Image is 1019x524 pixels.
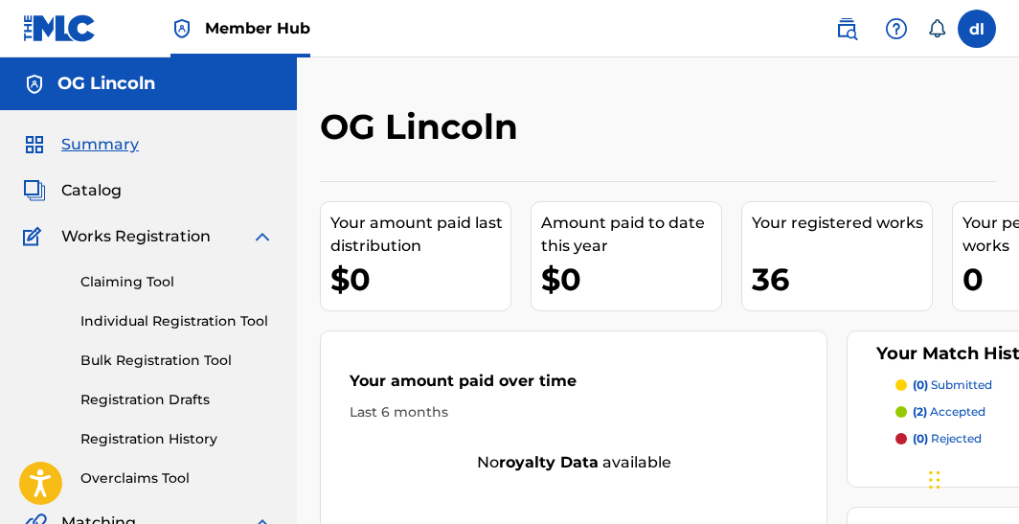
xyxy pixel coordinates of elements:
img: Accounts [23,73,46,96]
img: expand [251,225,274,248]
div: 36 [752,258,932,301]
iframe: Chat Widget [923,432,1019,524]
h2: OG Lincoln [320,105,528,148]
p: rejected [913,430,982,447]
span: Member Hub [205,17,310,39]
div: Your amount paid last distribution [330,212,510,258]
span: (2) [913,404,927,419]
div: Your amount paid over time [350,370,798,402]
img: Summary [23,133,46,156]
img: help [885,17,908,40]
div: Help [877,10,916,48]
div: Drag [929,451,940,509]
iframe: Resource Center [965,295,1019,449]
img: Catalog [23,179,46,202]
a: Public Search [827,10,866,48]
a: Overclaims Tool [80,468,274,489]
div: $0 [541,258,721,301]
img: Top Rightsholder [170,17,193,40]
div: User Menu [958,10,996,48]
a: Registration Drafts [80,390,274,410]
p: accepted [913,403,985,421]
img: Works Registration [23,225,48,248]
span: Summary [61,133,139,156]
a: CatalogCatalog [23,179,122,202]
a: SummarySummary [23,133,139,156]
a: Bulk Registration Tool [80,351,274,371]
strong: royalty data [499,453,599,471]
p: submitted [913,376,992,394]
a: Individual Registration Tool [80,311,274,331]
div: Your registered works [752,212,932,235]
span: (0) [913,431,928,445]
div: No available [321,451,827,474]
div: Amount paid to date this year [541,212,721,258]
span: Catalog [61,179,122,202]
span: Works Registration [61,225,211,248]
img: search [835,17,858,40]
div: $0 [330,258,510,301]
a: Claiming Tool [80,272,274,292]
img: MLC Logo [23,14,97,42]
a: Registration History [80,429,274,449]
span: (0) [913,377,928,392]
div: Notifications [927,19,946,38]
div: Last 6 months [350,402,798,422]
h5: OG Lincoln [57,73,155,95]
